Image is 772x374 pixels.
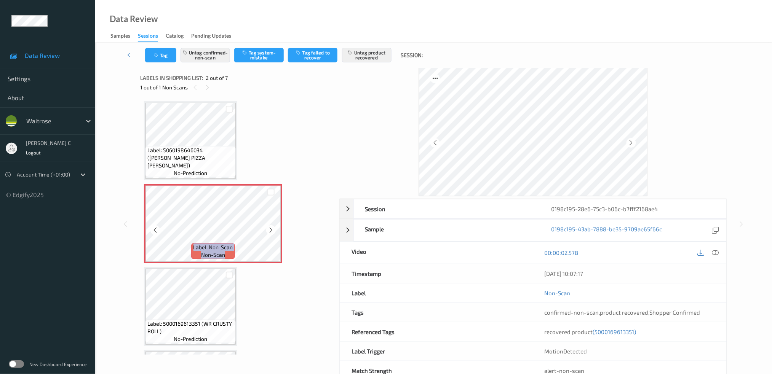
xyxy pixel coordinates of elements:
div: Sample0198c195-43ab-7888-be35-9709ae65f66c [340,219,727,242]
a: Pending Updates [191,31,239,41]
div: 1 out of 1 Non Scans [140,83,334,92]
span: (5000169613351) [593,328,636,335]
div: MotionDetected [533,342,726,361]
button: Untag confirmed-non-scan [181,48,230,62]
button: Tag [145,48,176,62]
span: Labels in shopping list: [140,74,203,82]
div: Sample [354,220,540,241]
button: Tag system-mistake [234,48,284,62]
div: Pending Updates [191,32,231,41]
span: non-scan [201,251,225,259]
span: confirmed-non-scan [545,309,599,316]
a: 0198c195-43ab-7888-be35-9709ae65f66c [551,225,662,236]
div: Sessions [138,32,158,42]
div: Tags [340,303,533,322]
button: Untag product recovered [342,48,392,62]
div: Session0198c195-28e6-75c3-b06c-b7fff2168ae4 [340,199,727,219]
span: product recovered [600,309,649,316]
div: Label Trigger [340,342,533,361]
div: Label [340,283,533,302]
a: 00:00:02.578 [545,249,579,256]
a: Samples [110,31,138,41]
div: Session [354,199,540,218]
button: Tag failed to recover [288,48,337,62]
div: Timestamp [340,264,533,283]
span: Label: 5000169613351 (WR CRUSTY ROLL) [147,320,234,335]
div: 0198c195-28e6-75c3-b06c-b7fff2168ae4 [540,199,726,218]
span: Label: 5060198646034 ([PERSON_NAME] PIZZA [PERSON_NAME]) [147,146,234,169]
span: no-prediction [174,169,208,177]
div: Referenced Tags [340,322,533,341]
span: no-prediction [174,335,208,343]
div: Samples [110,32,130,41]
span: Session: [401,51,423,59]
a: Sessions [138,31,166,42]
a: Non-Scan [545,289,571,297]
span: Shopper Confirmed [650,309,700,316]
span: Label: Non-Scan [193,243,233,251]
div: Video [340,242,533,264]
div: [DATE] 10:07:17 [545,270,715,277]
a: Catalog [166,31,191,41]
span: 2 out of 7 [206,74,228,82]
div: Catalog [166,32,184,41]
span: recovered product [545,328,636,335]
span: , , [545,309,700,316]
div: Data Review [110,15,158,23]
